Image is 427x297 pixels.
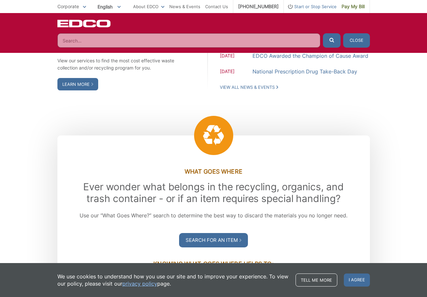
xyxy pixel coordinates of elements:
a: National Prescription Drug Take-Back Day [252,67,357,76]
button: Close [343,33,370,48]
p: Use our “What Goes Where?” search to determine the best way to discard the materials you no longe... [72,211,355,220]
a: Tell me more [296,274,337,287]
a: Contact Us [205,3,228,10]
h3: What Goes Where [72,168,355,175]
span: English [93,1,126,12]
button: Submit the search query. [323,33,341,48]
p: We use cookies to understand how you use our site and to improve your experience. To view our pol... [57,273,289,287]
h2: Ever wonder what belongs in the recycling, organics, and trash container - or if an item requires... [72,181,355,204]
h3: Knowing What Goes Where Helps To: [72,260,355,268]
span: Corporate [57,4,79,9]
a: News & Events [169,3,200,10]
a: EDCO Awarded the Champion of Cause Award [252,51,368,60]
a: Search For an Item [179,233,248,247]
a: Learn More [57,78,98,90]
span: [DATE] [220,68,252,76]
input: Search [57,33,320,48]
a: privacy policy [122,280,157,287]
span: [DATE] [220,52,252,60]
a: About EDCO [133,3,164,10]
p: View our services to find the most cost effective waste collection and/or recycling program for you. [57,57,180,71]
span: I agree [344,274,370,287]
span: Pay My Bill [342,3,365,10]
a: View All News & Events [220,84,278,90]
a: EDCD logo. Return to the homepage. [57,20,112,27]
